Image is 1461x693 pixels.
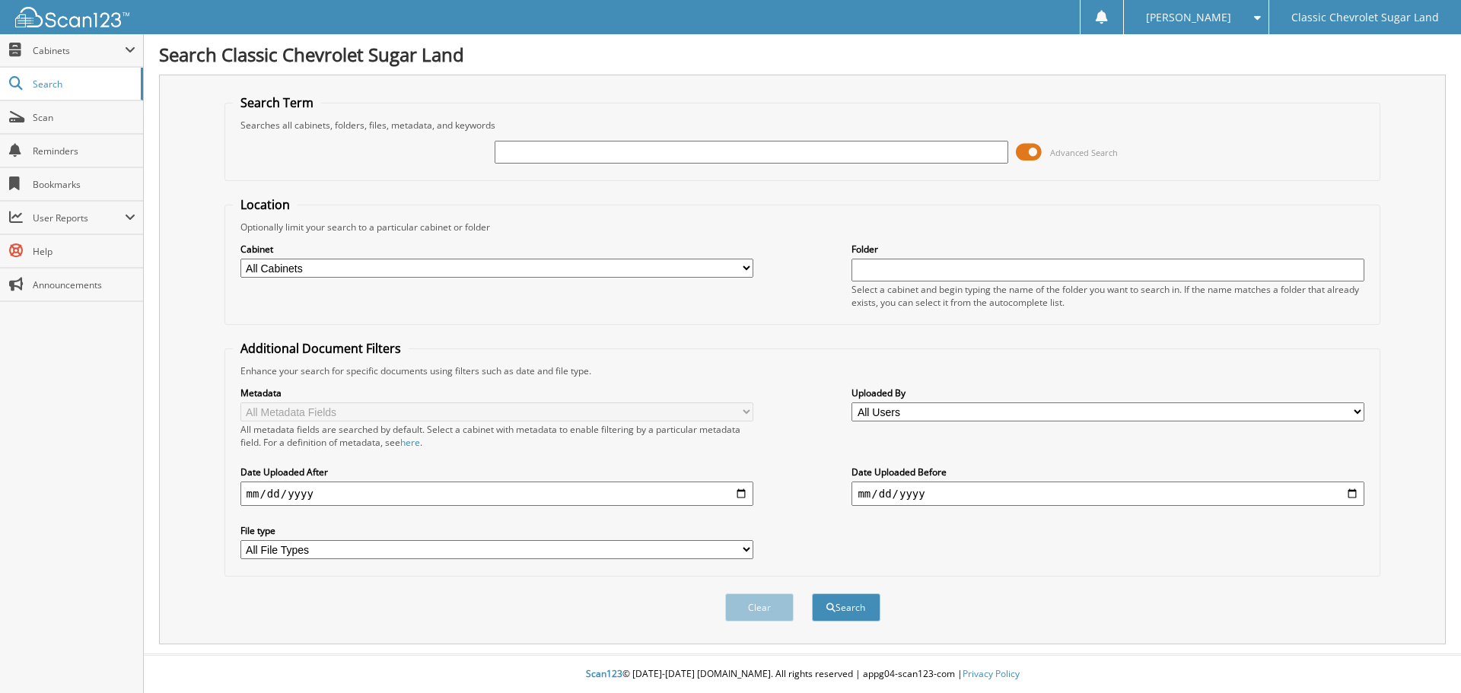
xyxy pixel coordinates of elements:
a: Privacy Policy [963,667,1020,680]
span: Classic Chevrolet Sugar Land [1291,13,1439,22]
span: Reminders [33,145,135,157]
button: Clear [725,593,794,621]
span: Scan123 [586,667,622,680]
label: File type [240,524,753,537]
legend: Search Term [233,94,321,111]
label: Metadata [240,386,753,399]
div: Optionally limit your search to a particular cabinet or folder [233,221,1373,234]
span: Scan [33,111,135,124]
legend: Additional Document Filters [233,340,409,357]
label: Date Uploaded After [240,466,753,478]
span: Announcements [33,278,135,291]
div: Searches all cabinets, folders, files, metadata, and keywords [233,119,1373,132]
img: scan123-logo-white.svg [15,7,129,27]
label: Date Uploaded Before [851,466,1364,478]
input: start [240,482,753,506]
span: Cabinets [33,44,125,57]
span: Advanced Search [1050,147,1118,158]
span: [PERSON_NAME] [1146,13,1231,22]
span: Bookmarks [33,178,135,191]
label: Folder [851,243,1364,256]
h1: Search Classic Chevrolet Sugar Land [159,42,1446,67]
legend: Location [233,196,298,213]
span: User Reports [33,211,125,224]
div: © [DATE]-[DATE] [DOMAIN_NAME]. All rights reserved | appg04-scan123-com | [144,656,1461,693]
div: All metadata fields are searched by default. Select a cabinet with metadata to enable filtering b... [240,423,753,449]
label: Uploaded By [851,386,1364,399]
input: end [851,482,1364,506]
span: Search [33,78,133,91]
label: Cabinet [240,243,753,256]
a: here [400,436,420,449]
div: Select a cabinet and begin typing the name of the folder you want to search in. If the name match... [851,283,1364,309]
span: Help [33,245,135,258]
div: Enhance your search for specific documents using filters such as date and file type. [233,364,1373,377]
button: Search [812,593,880,621]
